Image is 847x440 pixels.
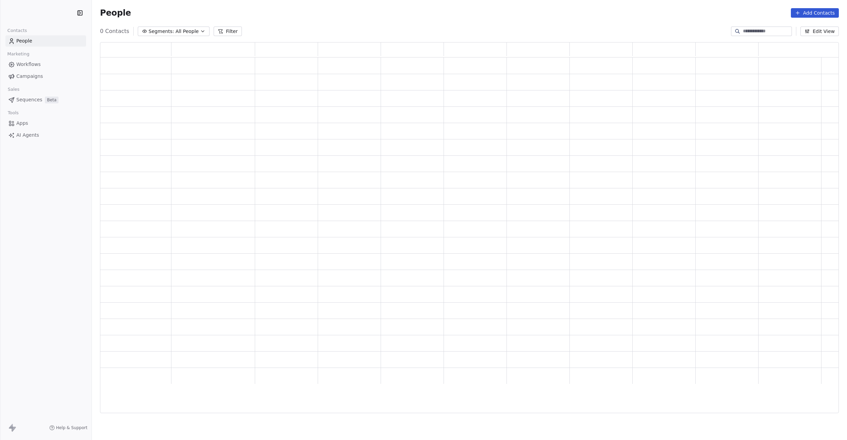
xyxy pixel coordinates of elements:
span: People [16,37,32,45]
a: SequencesBeta [5,94,86,105]
a: People [5,35,86,47]
a: Workflows [5,59,86,70]
span: Beta [45,97,59,103]
span: People [100,8,131,18]
a: AI Agents [5,130,86,141]
span: Help & Support [56,425,87,430]
span: Sequences [16,96,42,103]
span: Apps [16,120,28,127]
div: grid [100,57,839,413]
span: Campaigns [16,73,43,80]
span: 0 Contacts [100,27,129,35]
button: Filter [214,27,242,36]
a: Help & Support [49,425,87,430]
span: AI Agents [16,132,39,139]
a: Apps [5,118,86,129]
span: Contacts [4,26,30,36]
span: Segments: [149,28,174,35]
span: Workflows [16,61,41,68]
span: Marketing [4,49,32,59]
button: Add Contacts [791,8,839,18]
span: Sales [5,84,22,95]
button: Edit View [800,27,839,36]
a: Campaigns [5,71,86,82]
span: Tools [5,108,21,118]
span: All People [176,28,199,35]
